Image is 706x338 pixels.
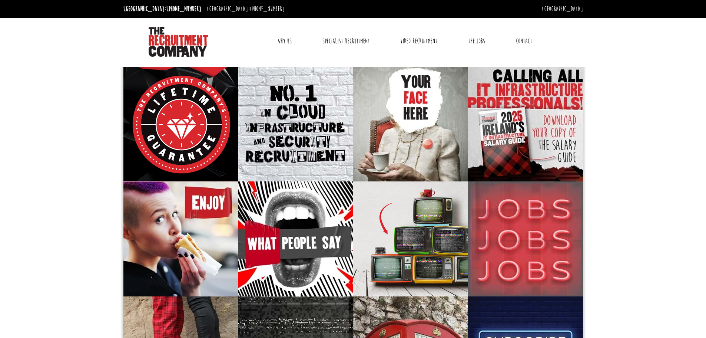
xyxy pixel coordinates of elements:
[272,32,297,50] a: Why Us
[542,5,583,13] a: [GEOGRAPHIC_DATA]
[463,32,491,50] a: The Jobs
[510,32,538,50] a: Contact
[395,32,443,50] a: Video Recruitment
[317,32,375,50] a: Specialist Recruitment
[250,5,285,13] a: [PHONE_NUMBER]
[166,5,201,13] a: [PHONE_NUMBER]
[122,3,203,15] li: [GEOGRAPHIC_DATA]:
[149,27,208,57] img: The Recruitment Company
[205,3,286,15] li: [GEOGRAPHIC_DATA]:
